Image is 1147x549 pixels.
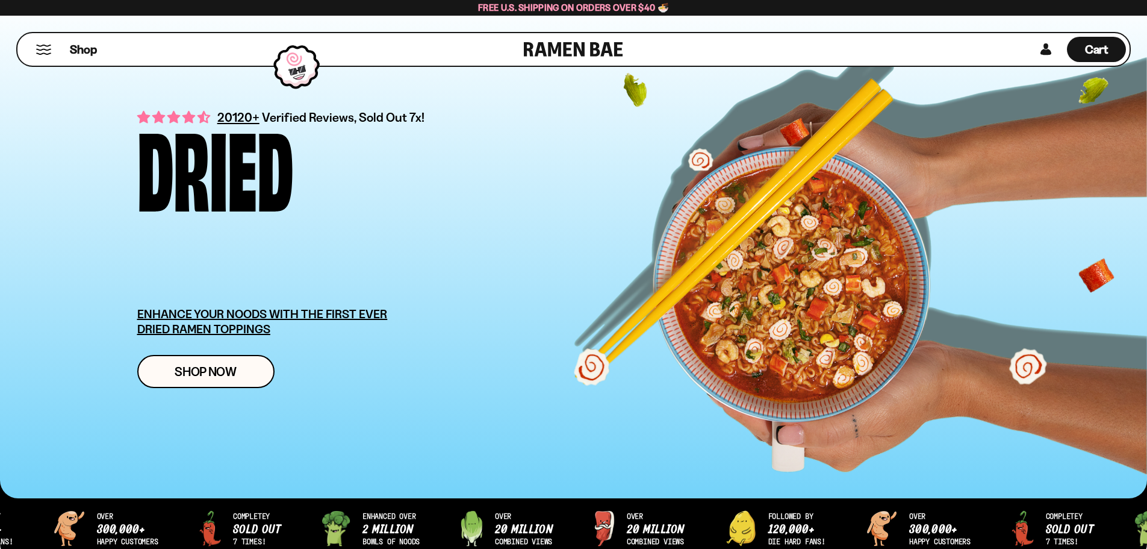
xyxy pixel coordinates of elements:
span: Verified Reviews, Sold Out 7x! [262,110,425,125]
div: Cart [1067,33,1126,66]
div: Dried [137,124,293,206]
a: Shop Now [137,355,275,388]
span: Shop Now [175,365,237,378]
span: Free U.S. Shipping on Orders over $40 🍜 [478,2,669,13]
a: Shop [70,37,97,62]
span: Shop [70,42,97,58]
button: Mobile Menu Trigger [36,45,52,55]
span: Cart [1085,42,1108,57]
